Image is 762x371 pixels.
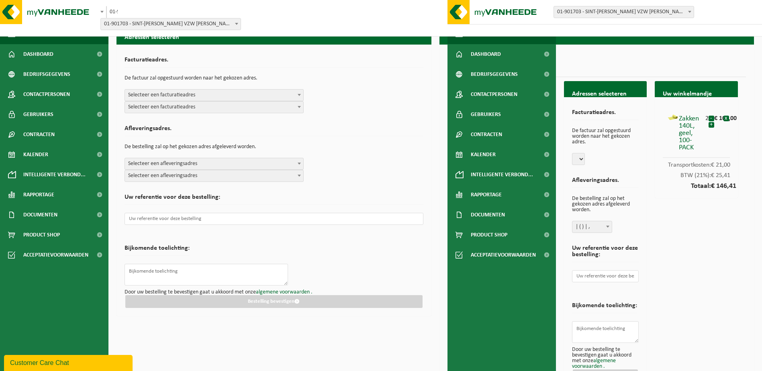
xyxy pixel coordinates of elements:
button: + [709,122,714,128]
span: Documenten [471,205,505,225]
a: Documenten [447,205,556,225]
div: Zakken 140L, geel, 100-PACK [679,111,705,151]
a: Product Shop [447,225,556,245]
span: 01-901703 - SINT-JOZEF KLINIEK VZW PITTEM - PITTEM [101,18,241,30]
span: Gebruikers [471,104,501,124]
div: 2 [705,111,708,122]
span: Intelligente verbond... [23,165,86,185]
img: 01-000554 [667,111,678,123]
span: € 21,00 [711,162,726,168]
span: 01-901703 - SINT-JOZEF KLINIEK VZW PITTEM - PITTEM [106,6,107,18]
p: De bestelling zal op het gekozen adres afgeleverd worden. [572,192,639,217]
p: Door uw bestelling te bevestigen gaat u akkoord met onze [572,347,639,369]
span: Acceptatievoorwaarden [471,245,536,265]
button: - [709,116,714,121]
span: Bedrijfsgegevens [23,64,70,84]
a: Bedrijfsgegevens [447,64,556,84]
input: Uw referentie voor deze bestelling [125,213,423,225]
a: algemene voorwaarden . [256,289,313,295]
a: Rapportage [447,185,556,205]
span: Contactpersonen [23,84,70,104]
span: Kalender [23,145,48,165]
span: Contactpersonen [471,84,517,104]
span: Product Shop [23,225,60,245]
div: Transportkosten: [663,158,730,168]
h2: Uw winkelmandje [655,85,738,103]
span: Documenten [23,205,57,225]
p: De factuur zal opgestuurd worden naar het gekozen adres. [572,124,639,149]
div: Totaal: [663,179,730,190]
a: Intelligente verbond... [447,165,556,185]
span: Dashboard [23,44,53,64]
span: Selecteer een afleveringsadres [125,158,303,169]
span: 01-901703 - SINT-JOZEF KLINIEK VZW PITTEM - PITTEM [106,6,118,18]
p: De bestelling zal op het gekozen adres afgeleverd worden. [125,140,423,154]
div: € 100,00 [714,111,723,122]
span: | ( ) | , [572,221,612,232]
span: Dashboard [471,44,501,64]
div: BTW (21%): [663,168,730,179]
span: 01-901703 - SINT-JOZEF KLINIEK VZW PITTEM - PITTEM [554,6,694,18]
h2: Adressen selecteren [564,85,647,103]
p: Door uw bestelling te bevestigen gaat u akkoord met onze [125,289,423,295]
h2: Uw referentie voor deze bestelling: [125,194,423,205]
span: Gebruikers [23,104,53,124]
span: Selecteer een facturatieadres [125,89,304,101]
h2: Afleveringsadres. [125,125,423,136]
span: Kalender [471,145,496,165]
p: De factuur zal opgestuurd worden naar het gekozen adres. [125,71,423,85]
h2: Afleveringsadres. [572,177,639,188]
input: Uw referentie voor deze bestelling [572,270,639,282]
span: Rapportage [23,185,54,205]
span: Selecteer een afleveringsadres [125,158,304,170]
a: Contracten [447,124,556,145]
span: € 25,41 [711,172,726,179]
a: Gebruikers [447,104,556,124]
span: Selecteer een afleveringsadres [125,170,303,181]
span: Selecteer een afleveringsadres [125,170,304,182]
span: Selecteer een facturatieadres [125,102,303,113]
h2: Uw referentie voor deze bestelling: [572,245,639,262]
h2: Facturatieadres. [125,57,423,67]
a: algemene voorwaarden . [572,358,616,369]
h2: Bijkomende toelichting: [125,245,190,256]
span: Product Shop [471,225,507,245]
button: x [723,116,729,121]
span: Bedrijfsgegevens [471,64,518,84]
span: Contracten [471,124,502,145]
iframe: chat widget [4,353,134,371]
h2: Bijkomende toelichting: [572,302,637,313]
span: Selecteer een facturatieadres [125,90,303,101]
span: Contracten [23,124,55,145]
a: Contactpersonen [447,84,556,104]
span: Rapportage [471,185,502,205]
a: Acceptatievoorwaarden [447,245,556,265]
h2: Facturatieadres. [572,109,639,120]
a: Dashboard [447,44,556,64]
span: 01-901703 - SINT-JOZEF KLINIEK VZW PITTEM - PITTEM [554,6,694,18]
span: Intelligente verbond... [471,165,533,185]
span: Acceptatievoorwaarden [23,245,88,265]
span: 01-901703 - SINT-JOZEF KLINIEK VZW PITTEM - PITTEM [100,18,241,30]
a: Kalender [447,145,556,165]
span: Selecteer een facturatieadres [125,101,304,113]
button: Bestelling bevestigen [125,295,423,308]
span: € 146,41 [711,183,726,190]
